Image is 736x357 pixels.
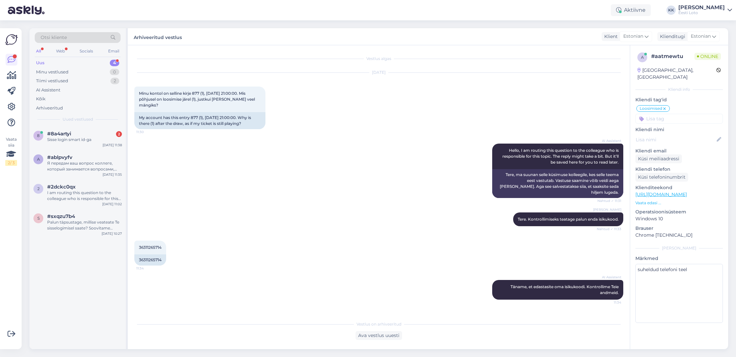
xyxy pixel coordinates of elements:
div: I am routing this question to the colleague who is responsible for this topic. The reply might ta... [47,190,122,202]
div: [DATE] [134,69,623,75]
span: Täname, et edastasite oma isikukoodi. Kontrollime Teie andmeid. [511,284,620,295]
div: 36311265714 [134,254,166,266]
div: Eesti Loto [678,10,725,15]
p: Klienditeekond [635,184,723,191]
span: a [37,157,40,162]
span: Minu kontol on selline kirje 877 (1), [DATE] 21:00:00. Mis põhjusel on loosimise järel (1), justk... [139,91,256,108]
span: 2 [37,186,40,191]
span: Tere. Kontrollimiseks teatage palun enda isikukood. [518,217,619,222]
span: Online [694,53,721,60]
span: Nähtud ✓ 11:33 [597,227,621,231]
a: [PERSON_NAME]Eesti Loto [678,5,732,15]
p: Chrome [TECHNICAL_ID] [635,232,723,239]
div: Klient [602,33,618,40]
div: Socials [78,47,94,55]
p: Windows 10 [635,215,723,222]
div: Kõik [36,96,46,102]
div: 4 [110,60,119,66]
span: Loosimised [640,107,662,110]
div: Vaata siia [5,136,17,166]
p: Kliendi telefon [635,166,723,173]
span: Uued vestlused [63,116,93,122]
span: Hello, I am routing this question to the colleague who is responsible for this topic. The reply m... [502,148,620,165]
div: 2 [110,78,119,84]
span: 36311265714 [139,245,162,250]
div: Tere, ma suunan selle küsimuse kolleegile, kes selle teema eest vastutab. Vastuse saamine võib ve... [492,169,623,198]
span: AI Assistent [597,275,621,280]
div: [DATE] 11:02 [102,202,122,207]
span: Estonian [691,33,711,40]
div: Ava vestlus uuesti [356,331,402,340]
div: 0 [110,69,119,75]
div: [PERSON_NAME] [635,245,723,251]
div: [DATE] 11:35 [103,172,122,177]
label: Arhiveeritud vestlus [134,32,182,41]
span: 11:34 [597,300,621,305]
span: #2dckc0qx [47,184,76,190]
div: KK [667,6,676,15]
div: Vestlus algas [134,56,623,62]
div: My account has this entry 877 (1), [DATE] 21:00:00. Why is there (1) after the draw, as if my tic... [134,112,265,129]
span: AI Assistent [597,138,621,143]
div: AI Assistent [36,87,60,93]
input: Lisa tag [635,114,723,124]
span: #ablpvyfv [47,154,72,160]
div: Tiimi vestlused [36,78,68,84]
span: Vestlus on arhiveeritud [357,321,401,327]
div: Minu vestlused [36,69,68,75]
span: a [641,55,644,60]
div: Web [55,47,66,55]
div: Küsi telefoninumbrit [635,173,688,182]
div: [GEOGRAPHIC_DATA], [GEOGRAPHIC_DATA] [637,67,716,81]
div: Küsi meiliaadressi [635,154,682,163]
div: # aatmewtu [651,52,694,60]
span: 11:30 [136,129,161,134]
span: 11:34 [136,266,161,271]
input: Lisa nimi [636,136,715,143]
p: Brauser [635,225,723,232]
div: [PERSON_NAME] [678,5,725,10]
div: Klienditugi [657,33,685,40]
div: Arhiveeritud [36,105,63,111]
span: #8a4artyi [47,131,71,137]
p: Kliendi tag'id [635,96,723,103]
div: Email [107,47,121,55]
p: Operatsioonisüsteem [635,208,723,215]
p: Kliendi nimi [635,126,723,133]
span: 8 [37,133,40,138]
div: Я передам ваш вопрос коллеге, который занимается вопросами, связанными с физическими лотерейными ... [47,160,122,172]
p: Kliendi email [635,148,723,154]
div: [DATE] 11:38 [103,143,122,148]
div: Aktiivne [611,4,651,16]
span: s [37,216,40,221]
p: Vaata edasi ... [635,200,723,206]
span: [PERSON_NAME] [593,207,621,212]
div: 2 [116,131,122,137]
p: Märkmed [635,255,723,262]
span: Estonian [623,33,643,40]
img: Askly Logo [5,33,18,46]
div: All [35,47,42,55]
a: [URL][DOMAIN_NAME] [635,191,687,197]
span: Otsi kliente [41,34,67,41]
div: 2 / 3 [5,160,17,166]
span: Nähtud ✓ 11:31 [597,198,621,203]
div: [DATE] 10:27 [102,231,122,236]
div: Uus [36,60,45,66]
span: #sxqzu7b4 [47,213,75,219]
div: Sisse login smart id-ga [47,137,122,143]
div: Palun täpsustage, millise veateate Te sisselogimisel saate? Soovitame proovida ka veebilehitseja ... [47,219,122,231]
div: Kliendi info [635,87,723,92]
